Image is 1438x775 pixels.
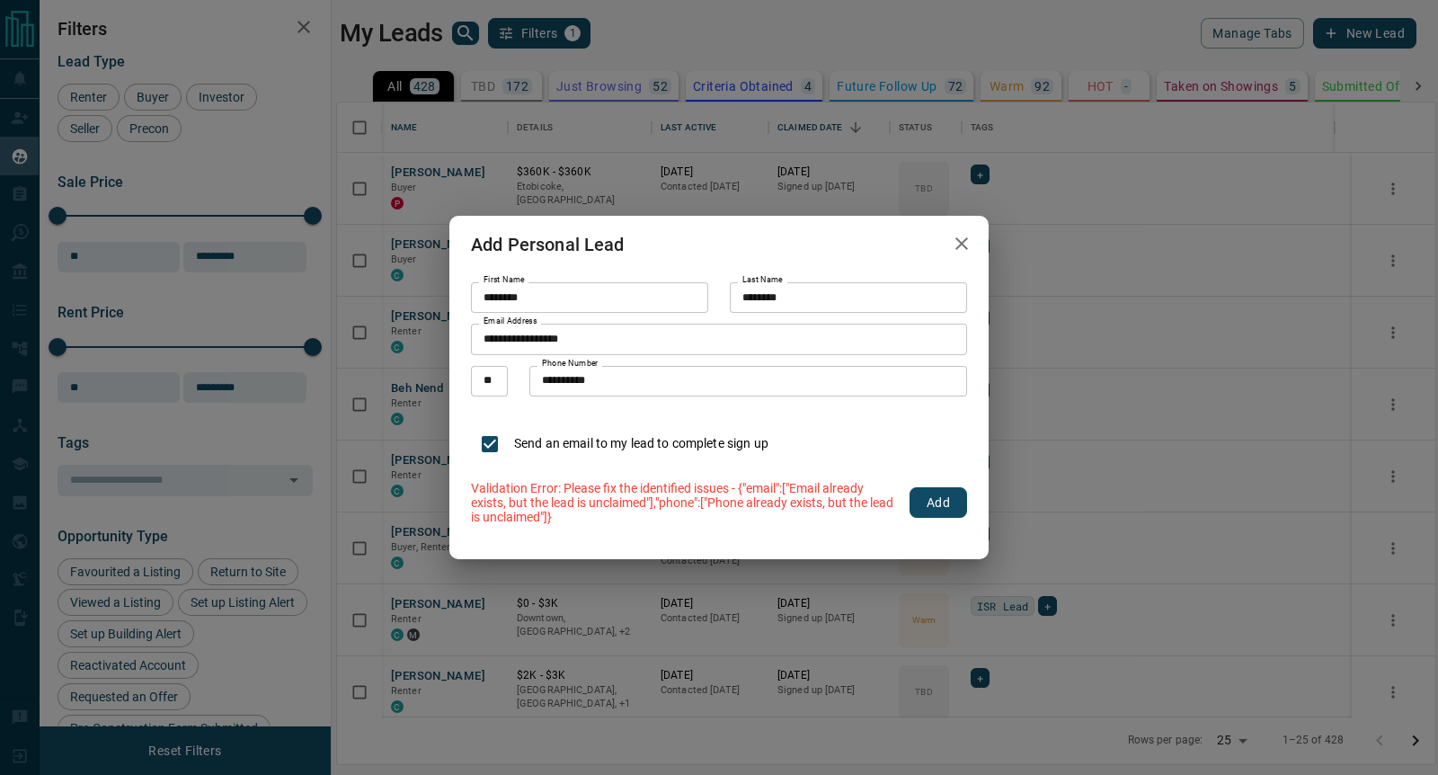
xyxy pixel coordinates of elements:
[484,316,537,327] label: Email Address
[449,216,646,273] h2: Add Personal Lead
[910,487,967,518] button: Add
[471,481,899,524] p: Validation Error: Please fix the identified issues - {"email":["Email already exists, but the lea...
[742,274,783,286] label: Last Name
[542,358,599,370] label: Phone Number
[484,274,525,286] label: First Name
[514,434,768,453] p: Send an email to my lead to complete sign up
